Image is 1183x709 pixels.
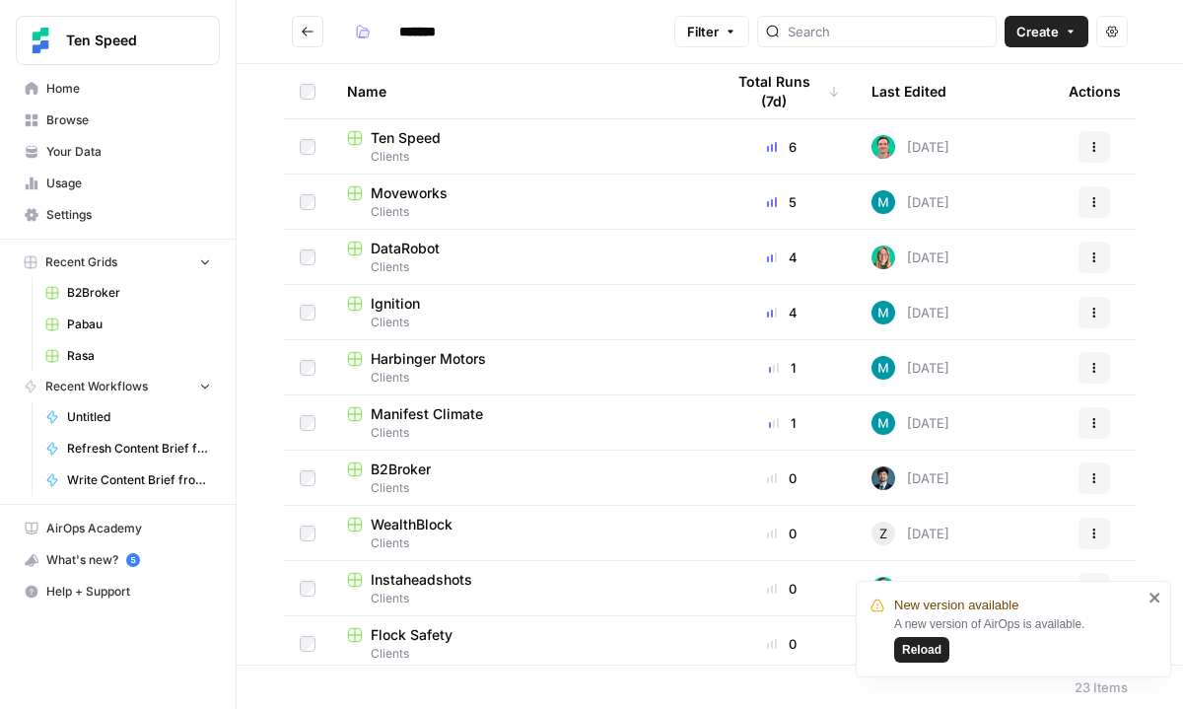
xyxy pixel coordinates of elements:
img: clj2pqnt5d80yvglzqbzt3r6x08a [871,246,895,269]
span: Instaheadshots [371,570,472,590]
div: 6 [724,137,840,157]
div: [DATE] [871,190,949,214]
div: [DATE] [871,301,949,324]
div: 1 [724,413,840,433]
div: 1 [724,358,840,378]
a: WealthBlockClients [347,515,692,552]
span: New version available [894,596,1018,615]
span: Ten Speed [371,128,441,148]
div: 4 [724,303,840,322]
span: Write Content Brief from Keyword [DEV] [67,471,211,489]
a: Pabau [36,309,220,340]
span: Rasa [67,347,211,365]
span: Browse [46,111,211,129]
div: 5 [724,192,840,212]
div: [DATE] [871,411,949,435]
span: Flock Safety [371,625,452,645]
button: Workspace: Ten Speed [16,16,220,65]
span: Ignition [371,294,420,314]
text: 5 [130,555,135,565]
span: Clients [347,148,692,166]
img: loq7q7lwz012dtl6ci9jrncps3v6 [871,577,895,601]
span: Harbinger Motors [371,349,486,369]
span: DataRobot [371,239,440,258]
span: Ten Speed [66,31,185,50]
a: Your Data [16,136,220,168]
a: Refresh Content Brief from Keyword [DEV] [36,433,220,464]
span: Reload [902,641,941,659]
div: [DATE] [871,522,949,545]
div: 0 [724,468,840,488]
div: Last Edited [871,64,946,118]
span: Help + Support [46,583,211,601]
img: 1eahkienco7l9xb1thyc3hpt8xf6 [871,135,895,159]
a: Harbinger MotorsClients [347,349,692,387]
button: Help + Support [16,576,220,607]
div: [DATE] [871,356,949,380]
span: Pabau [67,316,211,333]
img: Ten Speed Logo [23,23,58,58]
a: IgnitionClients [347,294,692,331]
a: DataRobotClients [347,239,692,276]
span: Clients [347,369,692,387]
a: Ten SpeedClients [347,128,692,166]
span: WealthBlock [371,515,452,534]
span: Your Data [46,143,211,161]
span: Home [46,80,211,98]
span: Recent Grids [45,253,117,271]
div: 0 [724,634,840,654]
button: Recent Grids [16,248,220,277]
span: B2Broker [67,284,211,302]
a: 5 [126,553,140,567]
span: Moveworks [371,183,448,203]
span: Settings [46,206,211,224]
div: What's new? [17,545,219,575]
a: Home [16,73,220,105]
span: Clients [347,314,692,331]
a: InstaheadshotsClients [347,570,692,607]
button: Recent Workflows [16,372,220,401]
span: AirOps Academy [46,520,211,537]
a: B2Broker [36,277,220,309]
a: Flock SafetyClients [347,625,692,663]
a: Usage [16,168,220,199]
button: close [1148,590,1162,605]
div: [DATE] [871,135,949,159]
span: Clients [347,645,692,663]
div: 23 Items [1075,677,1128,697]
div: 0 [724,579,840,599]
span: Manifest Climate [371,404,483,424]
a: Browse [16,105,220,136]
a: Settings [16,199,220,231]
span: Usage [46,175,211,192]
div: Name [347,64,692,118]
span: Clients [347,258,692,276]
div: [DATE] [871,246,949,269]
img: 9k9gt13slxq95qn7lcfsj5lxmi7v [871,190,895,214]
button: Reload [894,637,949,663]
span: B2Broker [371,460,431,479]
span: Clients [347,534,692,552]
span: Create [1016,22,1059,41]
div: Total Runs (7d) [724,64,840,118]
a: Untitled [36,401,220,433]
span: Clients [347,479,692,497]
div: Actions [1069,64,1121,118]
a: AirOps Academy [16,513,220,544]
span: Refresh Content Brief from Keyword [DEV] [67,440,211,458]
a: B2BrokerClients [347,460,692,497]
div: 0 [724,524,840,543]
button: Go back [292,16,323,47]
img: 9k9gt13slxq95qn7lcfsj5lxmi7v [871,356,895,380]
span: Filter [687,22,719,41]
div: [DATE] [871,466,949,490]
a: Manifest ClimateClients [347,404,692,442]
a: MoveworksClients [347,183,692,221]
button: What's new? 5 [16,544,220,576]
div: A new version of AirOps is available. [894,615,1143,663]
img: 9k9gt13slxq95qn7lcfsj5lxmi7v [871,411,895,435]
img: 9k9gt13slxq95qn7lcfsj5lxmi7v [871,301,895,324]
span: Recent Workflows [45,378,148,395]
span: Clients [347,590,692,607]
a: Write Content Brief from Keyword [DEV] [36,464,220,496]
